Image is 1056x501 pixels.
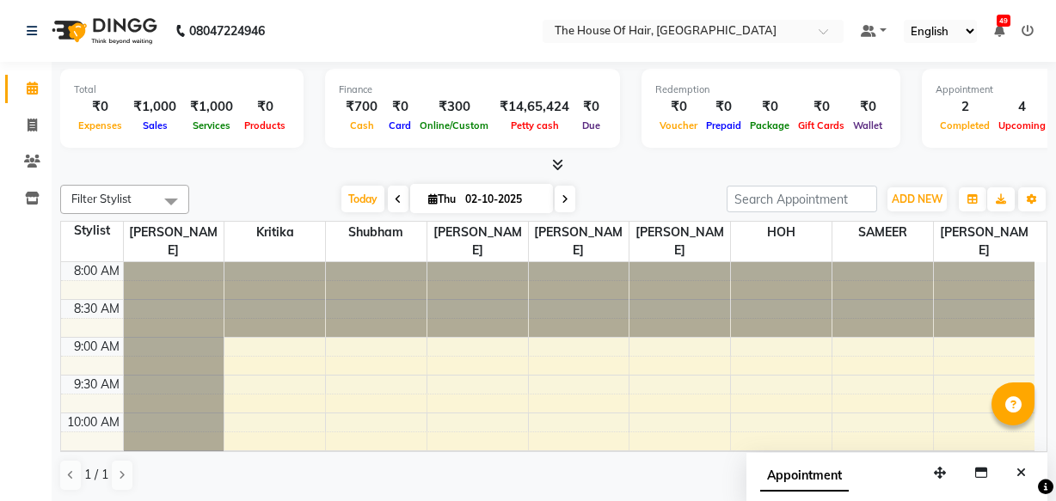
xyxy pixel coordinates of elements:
[138,119,172,131] span: Sales
[415,119,493,131] span: Online/Custom
[629,222,730,261] span: [PERSON_NAME]
[655,119,702,131] span: Voucher
[760,461,849,492] span: Appointment
[126,97,183,117] div: ₹1,000
[188,119,235,131] span: Services
[71,192,132,205] span: Filter Stylist
[74,119,126,131] span: Expenses
[576,97,606,117] div: ₹0
[240,97,290,117] div: ₹0
[44,7,162,55] img: logo
[936,97,994,117] div: 2
[984,432,1039,484] iframe: chat widget
[892,192,942,205] span: ADD NEW
[849,97,887,117] div: ₹0
[702,97,746,117] div: ₹0
[794,97,849,117] div: ₹0
[74,82,290,97] div: Total
[578,119,605,131] span: Due
[183,97,240,117] div: ₹1,000
[427,222,528,261] span: [PERSON_NAME]
[124,222,224,261] span: [PERSON_NAME]
[384,119,415,131] span: Card
[460,186,546,212] input: 2025-10-02
[74,97,126,117] div: ₹0
[997,15,1010,27] span: 49
[84,466,108,484] span: 1 / 1
[794,119,849,131] span: Gift Cards
[934,222,1035,261] span: [PERSON_NAME]
[71,376,123,394] div: 9:30 AM
[702,119,746,131] span: Prepaid
[326,222,427,243] span: Shubham
[415,97,493,117] div: ₹300
[731,222,832,243] span: HOH
[424,192,460,205] span: Thu
[71,300,123,318] div: 8:30 AM
[189,7,265,55] b: 08047224946
[339,82,606,97] div: Finance
[746,97,794,117] div: ₹0
[71,262,123,280] div: 8:00 AM
[341,186,384,212] span: Today
[346,119,378,131] span: Cash
[61,222,123,240] div: Stylist
[64,413,123,431] div: 10:00 AM
[832,222,933,243] span: SAMEER
[994,23,1004,39] a: 49
[746,119,794,131] span: Package
[507,119,563,131] span: Petty cash
[384,97,415,117] div: ₹0
[994,119,1050,131] span: Upcoming
[994,97,1050,117] div: 4
[887,187,947,211] button: ADD NEW
[849,119,887,131] span: Wallet
[339,97,384,117] div: ₹700
[71,338,123,356] div: 9:00 AM
[240,119,290,131] span: Products
[224,222,325,243] span: Kritika
[727,186,877,212] input: Search Appointment
[529,222,629,261] span: [PERSON_NAME]
[936,119,994,131] span: Completed
[655,97,702,117] div: ₹0
[493,97,576,117] div: ₹14,65,424
[655,82,887,97] div: Redemption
